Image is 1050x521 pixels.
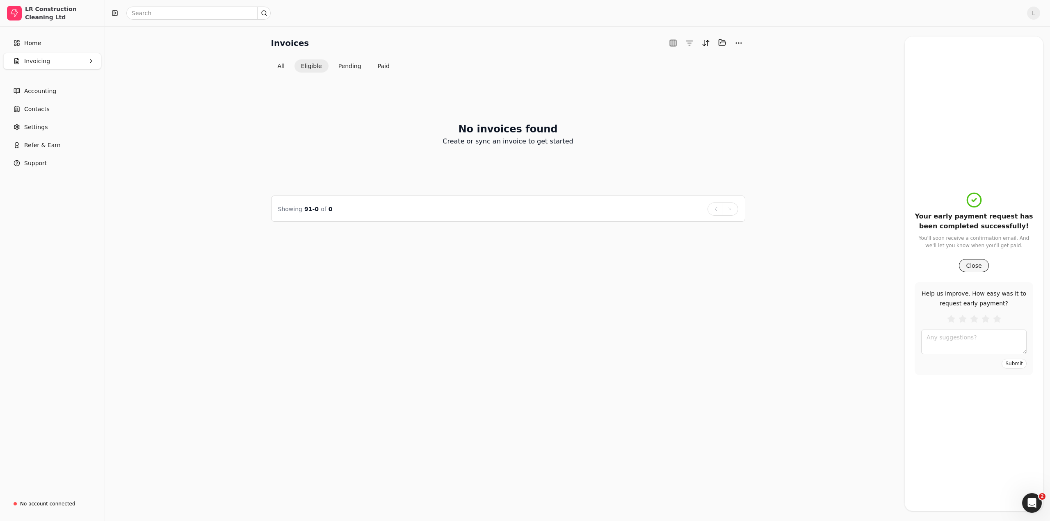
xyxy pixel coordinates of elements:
a: Accounting [3,83,101,99]
div: No account connected [20,500,75,507]
span: 91 - 0 [304,206,319,212]
span: Support [24,159,47,168]
span: Invoicing [24,57,50,66]
button: Sort [699,36,712,50]
button: L [1027,7,1040,20]
button: More [732,36,745,50]
h2: Invoices [271,36,309,50]
span: 2 [1039,493,1045,500]
span: Accounting [24,87,56,96]
div: Your early payment request has been completed successfully! [915,212,1033,231]
span: 0 [329,206,333,212]
span: of [321,206,326,212]
div: LR Construction Cleaning Ltd [25,5,98,21]
span: Contacts [24,105,50,114]
div: Help us improve. How easy was it to request early payment? [921,289,1027,308]
a: Contacts [3,101,101,117]
button: All [271,59,291,73]
button: Pending [332,59,368,73]
a: Settings [3,119,101,135]
div: Invoice filter options [271,59,396,73]
button: Submit [1002,359,1027,369]
span: Home [24,39,41,48]
a: No account connected [3,496,101,511]
button: Refer & Earn [3,137,101,153]
button: Support [3,155,101,171]
h2: No invoices found [458,122,557,137]
input: Search [126,7,271,20]
button: Eligible [294,59,329,73]
button: Invoicing [3,53,101,69]
iframe: Intercom live chat [1022,493,1042,513]
span: Refer & Earn [24,141,61,150]
span: Showing [278,206,302,212]
button: Batch (0) [716,36,729,49]
div: You'll soon receive a confirmation email. And we'll let you know when you'll get paid. [915,234,1033,249]
p: Create or sync an invoice to get started [443,137,573,146]
button: Paid [371,59,396,73]
a: Home [3,35,101,51]
span: Settings [24,123,48,132]
button: Close [959,259,988,272]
